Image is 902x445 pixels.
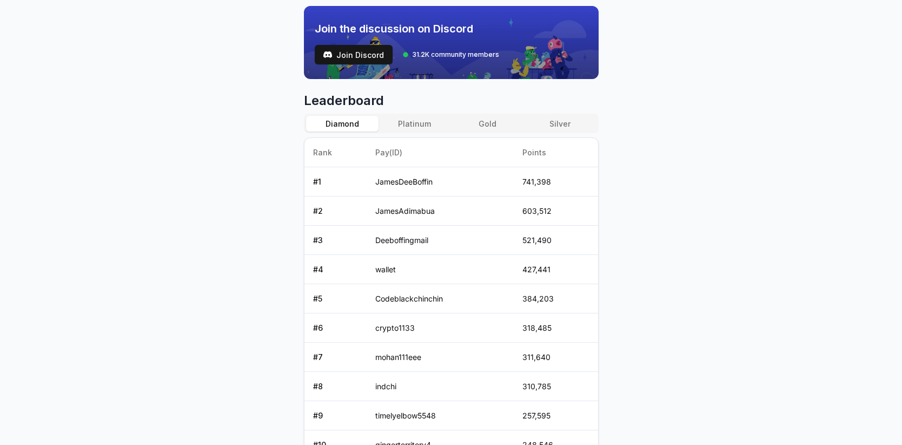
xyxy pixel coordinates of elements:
td: 384,203 [514,284,598,313]
td: # 1 [304,167,367,197]
span: Leaderboard [304,92,599,109]
td: # 6 [304,313,367,343]
button: Platinum [379,116,451,132]
td: indchi [367,372,514,401]
td: 311,640 [514,343,598,372]
td: # 2 [304,197,367,226]
td: crypto1133 [367,313,514,343]
img: discord_banner [304,6,599,79]
td: # 3 [304,226,367,255]
th: Rank [304,138,367,167]
td: # 7 [304,343,367,372]
td: # 8 [304,372,367,401]
td: 257,595 [514,401,598,430]
td: 427,441 [514,255,598,284]
td: # 5 [304,284,367,313]
td: mohan111eee [367,343,514,372]
td: # 9 [304,401,367,430]
span: 31.2K community members [412,50,499,59]
span: Join Discord [336,49,384,61]
button: Join Discord [315,45,393,64]
td: 603,512 [514,197,598,226]
button: Silver [523,116,596,132]
span: Join the discussion on Discord [315,21,499,36]
a: testJoin Discord [315,45,393,64]
td: wallet [367,255,514,284]
td: Codeblackchinchin [367,284,514,313]
td: 310,785 [514,372,598,401]
img: test [323,50,332,59]
td: timelyelbow5548 [367,401,514,430]
td: Deeboffingmail [367,226,514,255]
td: 741,398 [514,167,598,197]
button: Diamond [306,116,379,132]
th: Pay(ID) [367,138,514,167]
th: Points [514,138,598,167]
td: 318,485 [514,313,598,343]
td: 521,490 [514,226,598,255]
button: Gold [451,116,523,132]
td: JamesDeeBoffin [367,167,514,197]
td: # 4 [304,255,367,284]
td: JamesAdimabua [367,197,514,226]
